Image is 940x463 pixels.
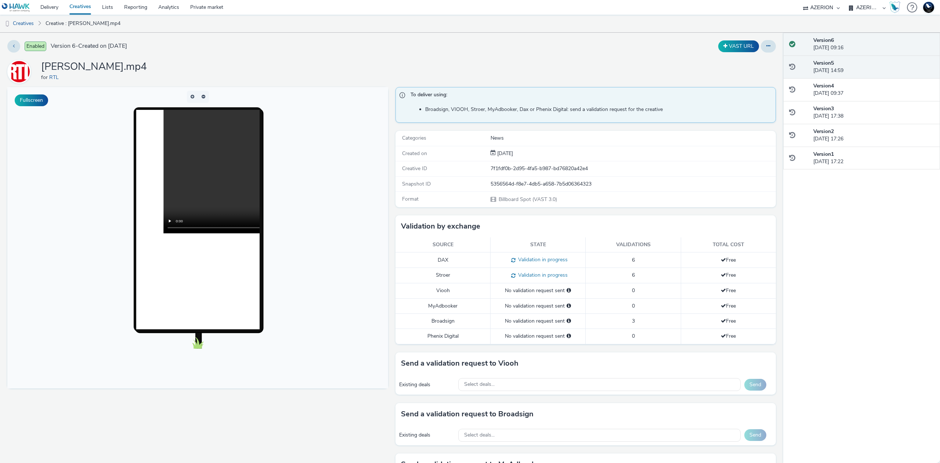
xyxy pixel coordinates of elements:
[813,151,834,158] strong: Version 1
[716,40,761,52] div: Duplicate the creative as a VAST URL
[567,317,571,325] div: Please select a deal below and click on Send to send a validation request to Broadsign.
[401,358,518,369] h3: Send a validation request to Viooh
[889,1,903,13] a: Hawk Academy
[402,165,427,172] span: Creative ID
[42,15,124,32] a: Creative : [PERSON_NAME].mp4
[402,134,426,141] span: Categories
[2,3,30,12] img: undefined Logo
[401,409,534,420] h3: Send a validation request to Broadsign
[4,20,11,28] img: dooh
[813,151,934,166] div: [DATE] 17:22
[813,60,834,67] strong: Version 5
[813,128,934,143] div: [DATE] 17:26
[632,272,635,279] span: 6
[496,150,513,157] span: [DATE]
[721,302,736,309] span: Free
[813,82,834,89] strong: Version 4
[399,381,455,388] div: Existing deals
[632,317,635,324] span: 3
[464,432,495,438] span: Select deals...
[491,237,586,252] th: State
[721,287,736,294] span: Free
[395,329,491,344] td: Phenix Digital
[813,37,934,52] div: [DATE] 09:16
[681,237,776,252] th: Total cost
[411,91,769,101] span: To deliver using:
[744,379,766,391] button: Send
[491,180,775,188] div: 5356564d-f8e7-4db5-a658-7b5d06364323
[721,317,736,324] span: Free
[721,333,736,340] span: Free
[567,302,571,310] div: Please select a deal below and click on Send to send a validation request to MyAdbooker.
[494,317,582,325] div: No validation request sent
[632,256,635,263] span: 6
[402,195,419,202] span: Format
[632,287,635,294] span: 0
[402,180,431,187] span: Snapshot ID
[464,381,495,388] span: Select deals...
[7,68,34,75] a: RTL
[51,42,127,50] span: Version 6 - Created on [DATE]
[399,431,455,439] div: Existing deals
[425,106,772,113] li: Broadsign, VIOOH, Stroer, MyAdbooker, Dax or Phenix Digital: send a validation request for the cr...
[813,105,934,120] div: [DATE] 17:38
[923,2,934,13] img: Support Hawk
[567,333,571,340] div: Please select a deal below and click on Send to send a validation request to Phenix Digital.
[395,237,491,252] th: Source
[744,429,766,441] button: Send
[491,165,775,172] div: 7f1fdf0b-2d95-4fa5-b987-bd76820a42e4
[402,150,427,157] span: Created on
[721,272,736,279] span: Free
[721,256,736,263] span: Free
[889,1,900,13] img: Hawk Academy
[8,61,30,82] img: RTL
[813,105,834,112] strong: Version 3
[494,287,582,294] div: No validation request sent
[401,221,480,232] h3: Validation by exchange
[813,37,834,44] strong: Version 6
[494,333,582,340] div: No validation request sent
[395,268,491,283] td: Stroer
[496,150,513,157] div: Creation 21 August 2025, 17:22
[41,74,49,81] span: for
[395,313,491,329] td: Broadsign
[813,82,934,97] div: [DATE] 09:37
[498,196,557,203] span: Billboard Spot (VAST 3.0)
[632,302,635,309] span: 0
[395,298,491,313] td: MyAdbooker
[718,40,759,52] button: VAST URL
[494,302,582,310] div: No validation request sent
[632,333,635,340] span: 0
[813,128,834,135] strong: Version 2
[41,60,147,74] h1: [PERSON_NAME].mp4
[395,252,491,268] td: DAX
[586,237,681,252] th: Validations
[49,74,62,81] a: RTL
[25,42,46,51] span: Enabled
[15,94,48,106] button: Fullscreen
[491,134,775,142] div: News
[567,287,571,294] div: Please select a deal below and click on Send to send a validation request to Viooh.
[516,256,568,263] span: Validation in progress
[813,60,934,75] div: [DATE] 14:59
[516,272,568,279] span: Validation in progress
[395,283,491,298] td: Viooh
